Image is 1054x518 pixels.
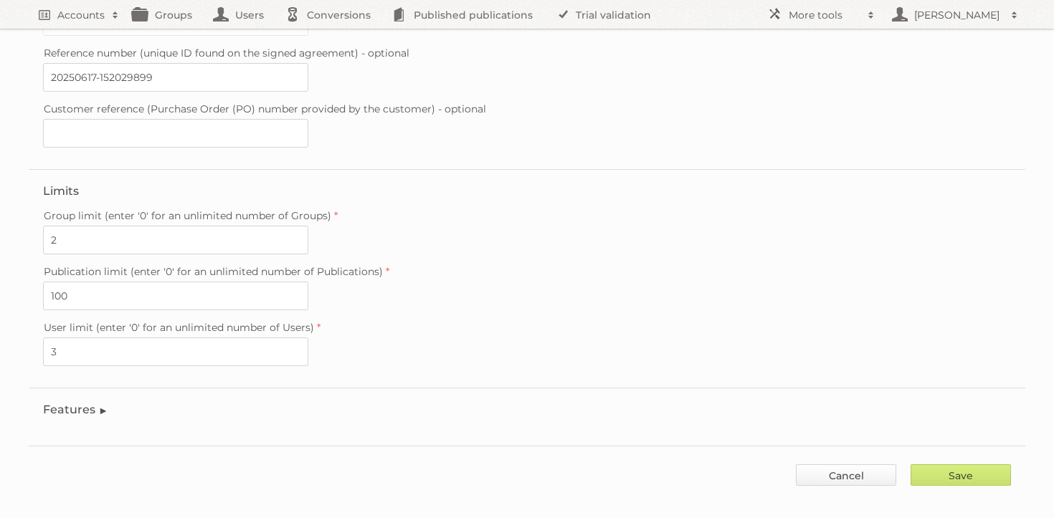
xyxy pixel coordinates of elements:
[44,47,409,59] span: Reference number (unique ID found on the signed agreement) - optional
[789,8,860,22] h2: More tools
[43,184,79,198] legend: Limits
[911,464,1011,486] input: Save
[44,265,383,278] span: Publication limit (enter '0' for an unlimited number of Publications)
[57,8,105,22] h2: Accounts
[796,464,896,486] a: Cancel
[911,8,1004,22] h2: [PERSON_NAME]
[44,209,331,222] span: Group limit (enter '0' for an unlimited number of Groups)
[44,321,314,334] span: User limit (enter '0' for an unlimited number of Users)
[44,102,486,115] span: Customer reference (Purchase Order (PO) number provided by the customer) - optional
[43,403,108,416] legend: Features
